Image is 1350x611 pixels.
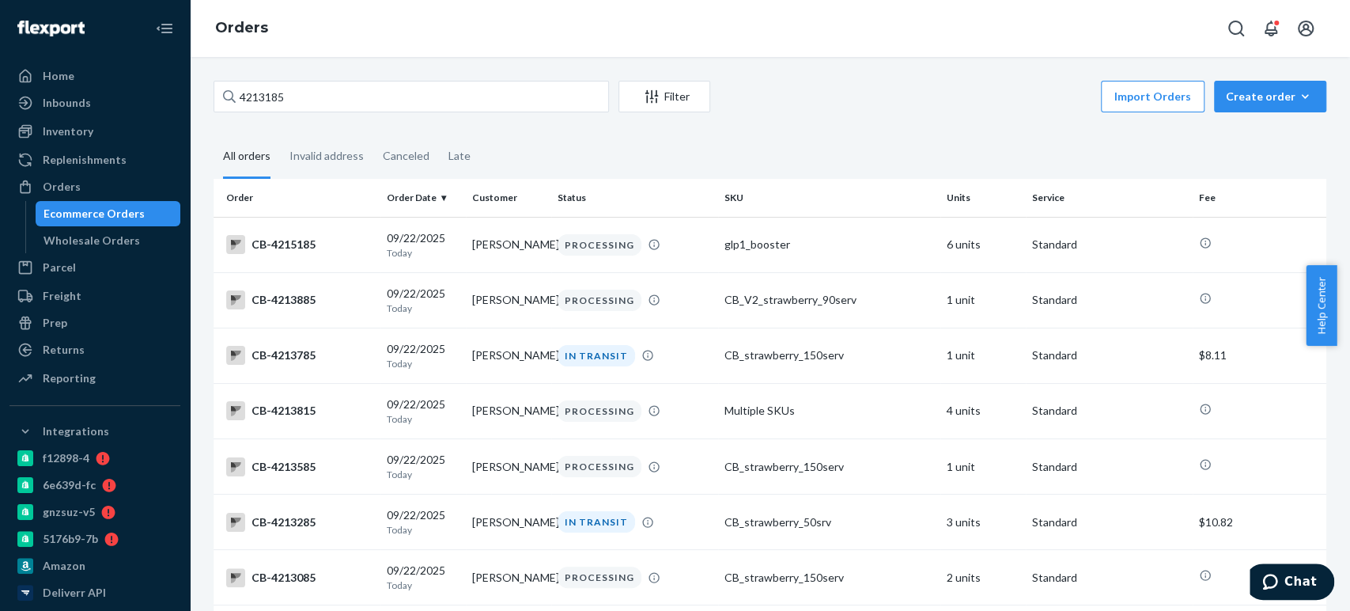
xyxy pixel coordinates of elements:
[43,423,109,439] div: Integrations
[466,217,551,272] td: [PERSON_NAME]
[387,468,459,481] p: Today
[1193,495,1326,550] td: $10.82
[724,570,934,586] div: CB_strawberry_150serv
[149,13,180,44] button: Close Navigation
[9,553,180,579] a: Amazon
[9,580,180,605] a: Deliverr API
[472,191,545,204] div: Customer
[940,550,1026,605] td: 2 units
[940,328,1026,383] td: 1 unit
[9,337,180,362] a: Returns
[43,288,81,304] div: Freight
[43,315,67,331] div: Prep
[226,346,374,365] div: CB-4213785
[558,511,635,533] div: IN TRANSIT
[1101,81,1204,112] button: Import Orders
[43,260,76,275] div: Parcel
[466,383,551,438] td: [PERSON_NAME]
[387,452,459,481] div: 09/22/2025
[558,290,641,311] div: PROCESSING
[383,135,429,176] div: Canceled
[202,6,281,51] ol: breadcrumbs
[226,568,374,587] div: CB-4213085
[223,135,270,179] div: All orders
[558,345,635,366] div: IN TRANSIT
[558,456,641,477] div: PROCESSING
[387,523,459,537] p: Today
[36,228,181,253] a: Wholesale Orders
[466,272,551,328] td: [PERSON_NAME]
[466,495,551,550] td: [PERSON_NAME]
[43,531,98,547] div: 5176b9-7b
[215,19,268,36] a: Orders
[226,235,374,254] div: CB-4215185
[940,272,1026,328] td: 1 unit
[551,179,718,217] th: Status
[43,123,93,139] div: Inventory
[1032,514,1186,530] p: Standard
[9,366,180,391] a: Reporting
[1250,564,1334,603] iframe: Opens a widget where you can chat to one of our agents
[1032,459,1186,475] p: Standard
[43,233,140,249] div: Wholesale Orders
[387,230,459,260] div: 09/22/2025
[9,255,180,280] a: Parcel
[940,217,1026,272] td: 6 units
[718,383,940,438] td: Multiple SKUs
[724,237,934,252] div: glp1_booster
[466,328,551,383] td: [PERSON_NAME]
[1032,237,1186,252] p: Standard
[466,550,551,605] td: [PERSON_NAME]
[1255,13,1287,44] button: Open notifications
[558,234,641,256] div: PROCESSING
[1032,347,1186,363] p: Standard
[380,179,466,217] th: Order Date
[387,286,459,315] div: 09/22/2025
[226,457,374,476] div: CB-4213585
[724,514,934,530] div: CB_strawberry_50srv
[43,585,106,601] div: Deliverr API
[9,119,180,144] a: Inventory
[9,446,180,471] a: f12898-4
[718,179,940,217] th: SKU
[1032,570,1186,586] p: Standard
[43,450,89,466] div: f12898-4
[214,179,380,217] th: Order
[9,419,180,444] button: Integrations
[558,400,641,422] div: PROCESSING
[36,201,181,226] a: Ecommerce Orders
[1306,265,1337,346] span: Help Center
[9,526,180,552] a: 5176b9-7b
[387,563,459,592] div: 09/22/2025
[724,347,934,363] div: CB_strawberry_150serv
[214,81,609,112] input: Search orders
[387,507,459,537] div: 09/22/2025
[448,135,471,176] div: Late
[1214,81,1326,112] button: Create order
[387,412,459,426] p: Today
[466,439,551,495] td: [PERSON_NAME]
[43,342,85,358] div: Returns
[724,292,934,308] div: CB_V2_strawberry_90serv
[43,95,91,111] div: Inbounds
[9,283,180,309] a: Freight
[1032,403,1186,419] p: Standard
[1220,13,1252,44] button: Open Search Box
[387,341,459,370] div: 09/22/2025
[940,179,1026,217] th: Units
[226,401,374,420] div: CB-4213815
[940,383,1026,438] td: 4 units
[1290,13,1322,44] button: Open account menu
[1226,89,1314,104] div: Create order
[387,357,459,370] p: Today
[9,310,180,336] a: Prep
[289,135,364,176] div: Invalid address
[43,370,96,386] div: Reporting
[43,504,95,520] div: gnzsuz-v5
[387,397,459,426] div: 09/22/2025
[9,174,180,199] a: Orders
[43,179,81,195] div: Orders
[43,68,74,84] div: Home
[558,567,641,588] div: PROCESSING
